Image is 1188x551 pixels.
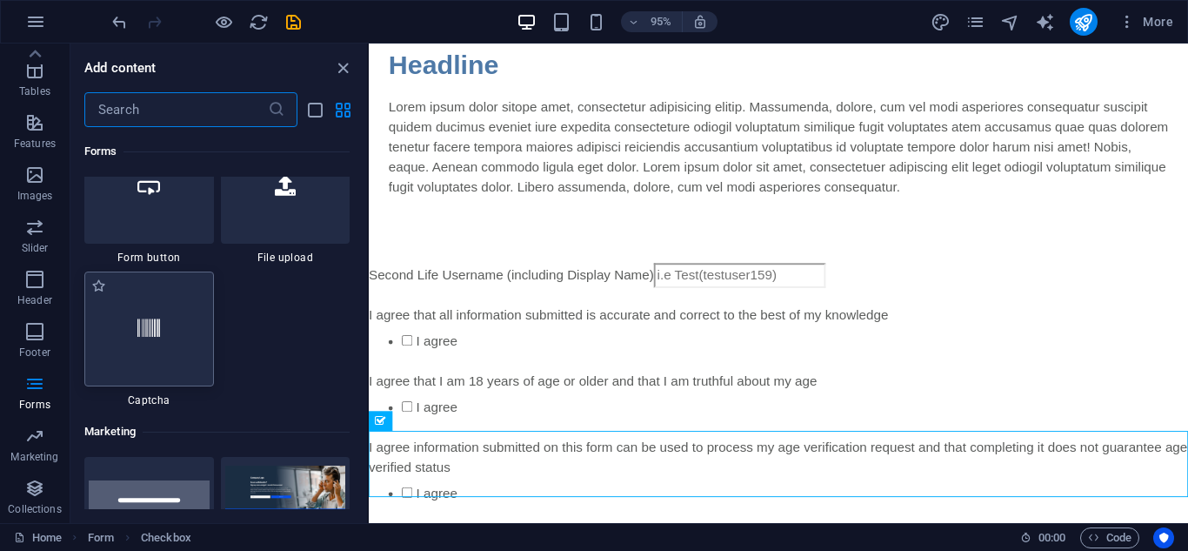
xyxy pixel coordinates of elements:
[84,272,214,407] div: Captcha
[84,92,268,127] input: Search
[965,11,986,32] button: pages
[304,99,325,120] button: list-view
[283,11,304,32] button: save
[1088,527,1131,548] span: Code
[141,527,191,548] span: Click to select. Double-click to edit
[1118,13,1173,30] span: More
[84,141,350,162] h6: Forms
[332,57,353,78] button: close panel
[1000,11,1021,32] button: navigator
[109,11,130,32] button: undo
[248,11,269,32] button: reload
[22,241,49,255] p: Slider
[1020,527,1066,548] h6: Session time
[8,502,61,516] p: Collections
[17,189,53,203] p: Images
[1000,12,1020,32] i: Navigator
[1111,8,1180,36] button: More
[19,346,50,359] p: Footer
[332,99,353,120] button: grid-view
[84,129,214,265] div: Form button
[84,251,214,265] span: Form button
[110,12,130,32] i: Undo: Change label (Ctrl+Z)
[10,450,58,464] p: Marketing
[647,11,675,32] h6: 95%
[1080,527,1139,548] button: Code
[1153,527,1174,548] button: Usercentrics
[221,129,350,265] div: File upload
[1070,8,1098,36] button: publish
[84,421,350,442] h6: Marketing
[1051,531,1053,544] span: :
[84,57,157,78] h6: Add content
[88,527,114,548] span: Click to select. Double-click to edit
[221,251,350,265] span: File upload
[692,14,708,30] i: On resize automatically adjust zoom level to fit chosen device.
[931,12,951,32] i: Design (Ctrl+Alt+Y)
[89,480,210,548] img: overlay-default.svg
[1035,11,1056,32] button: text_generator
[19,84,50,98] p: Tables
[931,11,951,32] button: design
[84,393,214,407] span: Captcha
[19,398,50,412] p: Forms
[91,279,106,293] span: Add to favorites
[249,12,269,32] i: Reload page
[88,527,191,548] nav: breadcrumb
[17,293,52,307] p: Header
[14,527,62,548] a: Click to cancel selection. Double-click to open Pages
[1038,527,1065,548] span: 00 00
[14,137,56,151] p: Features
[621,11,683,32] button: 95%
[965,12,985,32] i: Pages (Ctrl+Alt+S)
[284,12,304,32] i: Save (Ctrl+S)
